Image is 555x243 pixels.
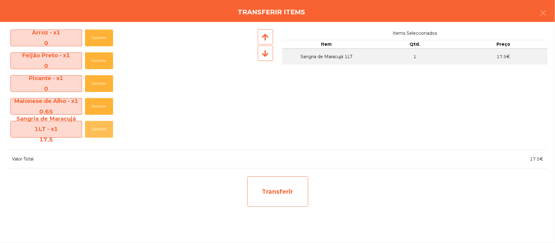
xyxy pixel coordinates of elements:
[282,49,371,65] td: Sangria de Maracujá 1LT
[11,107,82,117] div: 0.65
[85,52,113,69] button: Escolher
[11,84,82,94] div: 0
[371,40,459,49] th: Qtd.
[530,156,543,162] span: 17.5€
[11,27,82,48] span: Arroz - x1
[371,49,459,65] td: 1
[238,8,305,17] h4: Transferir items
[11,114,82,145] span: Sangria de Maracujá 1LT - x1
[282,40,371,49] th: Item
[459,40,548,49] th: Preço
[11,73,82,94] span: Picante - x1
[85,30,113,46] button: Escolher
[85,75,113,92] button: Escolher
[11,38,82,49] div: 0
[11,61,82,72] div: 0
[12,156,34,162] span: Valor Total
[459,49,548,65] td: 17.5€
[247,176,308,207] div: Transferir
[85,98,113,115] button: Escolher
[11,135,82,145] div: 17.5
[11,96,82,117] span: Maionese de Alho - x1
[282,29,548,37] span: Items Seleccionados
[85,121,113,138] button: Escolher
[11,50,82,71] span: Feijão Preto - x1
